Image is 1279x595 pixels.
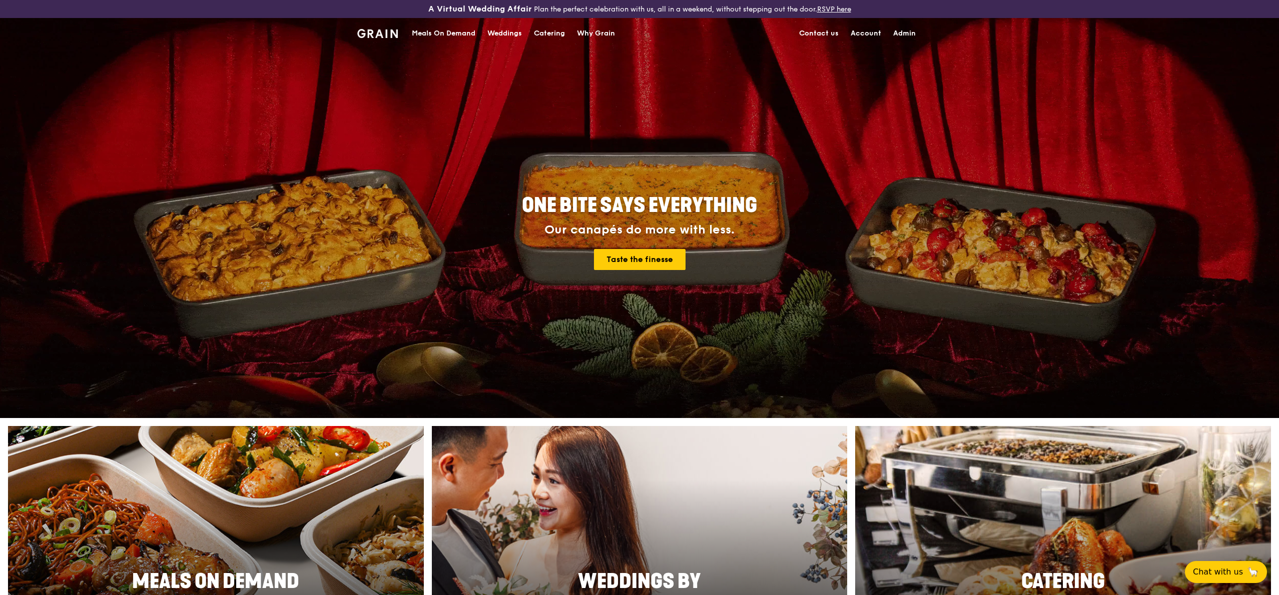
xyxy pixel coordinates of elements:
[412,18,475,48] div: Meals On Demand
[1021,569,1105,593] span: Catering
[522,193,757,217] span: ONE BITE SAYS EVERYTHING
[1193,566,1243,578] span: Chat with us
[481,18,528,48] a: Weddings
[459,223,820,237] div: Our canapés do more with less.
[887,18,922,48] a: Admin
[577,18,615,48] div: Why Grain
[1185,561,1267,583] button: Chat with us🦙
[594,249,686,270] a: Taste the finesse
[357,29,398,38] img: Grain
[534,18,565,48] div: Catering
[357,17,398,47] a: GrainGrain
[428,4,532,14] h3: A Virtual Wedding Affair
[487,18,522,48] div: Weddings
[571,18,621,48] a: Why Grain
[351,4,928,14] div: Plan the perfect celebration with us, all in a weekend, without stepping out the door.
[528,18,571,48] a: Catering
[793,18,845,48] a: Contact us
[1247,566,1259,578] span: 🦙
[845,18,887,48] a: Account
[132,569,299,593] span: Meals On Demand
[817,5,851,13] a: RSVP here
